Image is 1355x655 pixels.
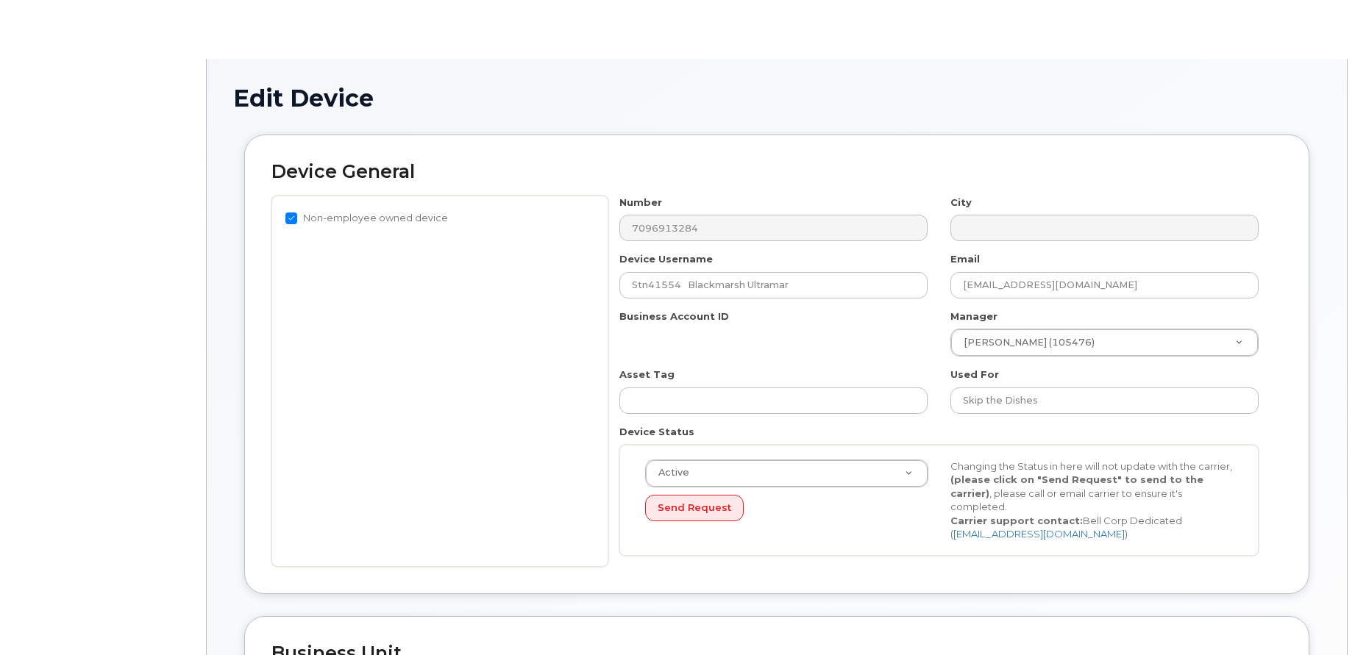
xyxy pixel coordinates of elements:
[619,368,675,382] label: Asset Tag
[950,473,1203,499] strong: (please click on "Send Request" to send to the carrier)
[950,196,972,210] label: City
[950,252,980,266] label: Email
[955,336,1095,349] span: [PERSON_NAME] (105476)
[939,459,1245,541] div: Changing the Status in here will not update with the carrier, , please call or email carrier to e...
[619,252,713,266] label: Device Username
[951,329,1258,356] a: [PERSON_NAME] (105476)
[619,425,694,439] label: Device Status
[619,196,662,210] label: Number
[650,466,689,479] span: Active
[953,528,1125,540] a: [EMAIL_ADDRESS][DOMAIN_NAME]
[950,368,999,382] label: Used For
[950,309,997,323] label: Manager
[271,162,1282,182] h2: Device General
[950,515,1083,526] strong: Carrier support contact:
[233,85,1320,111] h1: Edit Device
[645,495,744,522] button: Send Request
[619,309,729,323] label: Business Account ID
[285,212,297,224] input: Non-employee owned device
[646,460,928,487] a: Active
[285,210,448,227] label: Non-employee owned device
